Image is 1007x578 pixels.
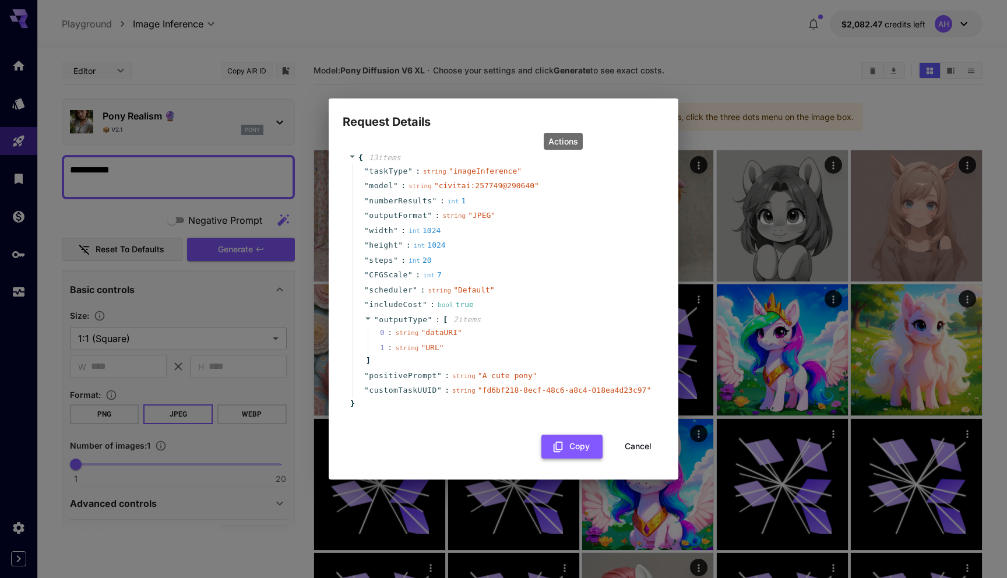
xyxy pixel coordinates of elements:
[409,182,432,190] span: string
[468,211,495,220] span: " JPEG "
[388,327,392,339] div: :
[364,270,369,279] span: "
[348,398,355,410] span: }
[393,256,398,265] span: "
[440,195,445,207] span: :
[428,287,451,294] span: string
[374,315,379,324] span: "
[423,168,446,175] span: string
[388,342,392,354] div: :
[442,212,466,220] span: string
[435,314,440,326] span: :
[380,342,396,354] span: 1
[369,299,422,311] span: includeCost
[448,198,459,205] span: int
[445,370,449,382] span: :
[364,355,371,366] span: ]
[452,387,476,394] span: string
[409,257,420,265] span: int
[427,211,432,220] span: "
[413,239,445,251] div: 1024
[401,225,406,237] span: :
[432,196,437,205] span: "
[369,239,398,251] span: height
[329,98,678,131] h2: Request Details
[423,269,442,281] div: 7
[364,300,369,309] span: "
[428,315,432,324] span: "
[364,181,369,190] span: "
[409,225,441,237] div: 1024
[380,327,396,339] span: 0
[364,256,369,265] span: "
[369,153,401,162] span: 13 item s
[364,226,369,235] span: "
[421,284,425,296] span: :
[612,435,664,459] button: Cancel
[396,329,419,337] span: string
[393,181,398,190] span: "
[364,167,369,175] span: "
[452,372,476,380] span: string
[401,180,406,192] span: :
[413,286,417,294] span: "
[369,370,437,382] span: positivePrompt
[416,269,420,281] span: :
[398,241,403,249] span: "
[438,301,453,309] span: bool
[435,210,440,221] span: :
[478,386,651,394] span: " fd6bf218-8ecf-48c6-a8c4-018ea4d23c97 "
[369,284,413,296] span: scheduler
[369,210,427,221] span: outputFormat
[364,241,369,249] span: "
[438,299,474,311] div: true
[369,180,393,192] span: model
[364,286,369,294] span: "
[401,255,406,266] span: :
[478,371,537,380] span: " A cute pony "
[416,165,420,177] span: :
[364,371,369,380] span: "
[443,314,448,326] span: [
[358,152,363,164] span: {
[396,344,419,352] span: string
[544,133,583,150] div: Actions
[409,227,420,235] span: int
[453,286,494,294] span: " Default "
[364,196,369,205] span: "
[369,385,437,396] span: customTaskUUID
[409,255,432,266] div: 20
[449,167,522,175] span: " imageInference "
[379,315,427,324] span: outputType
[448,195,466,207] div: 1
[393,226,398,235] span: "
[413,242,425,249] span: int
[369,269,408,281] span: CFGScale
[541,435,603,459] button: Copy
[430,299,435,311] span: :
[434,181,539,190] span: " civitai:257749@290640 "
[369,255,393,266] span: steps
[422,300,427,309] span: "
[364,386,369,394] span: "
[421,328,462,337] span: " dataURI "
[445,385,449,396] span: :
[437,386,442,394] span: "
[423,272,435,279] span: int
[369,165,408,177] span: taskType
[437,371,442,380] span: "
[408,270,413,279] span: "
[369,195,432,207] span: numberResults
[453,315,481,324] span: 2 item s
[421,343,443,352] span: " URL "
[408,167,413,175] span: "
[406,239,411,251] span: :
[369,225,393,237] span: width
[364,211,369,220] span: "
